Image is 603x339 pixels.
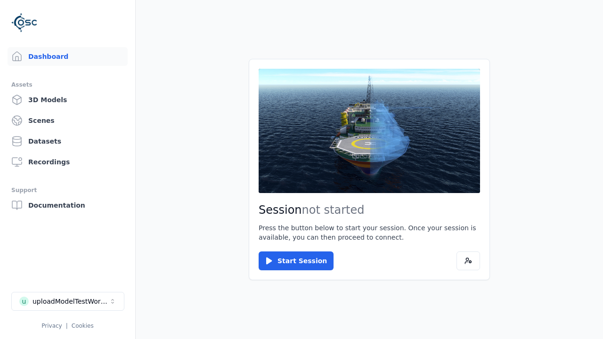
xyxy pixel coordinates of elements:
h2: Session [259,202,480,218]
div: Support [11,185,124,196]
span: not started [302,203,365,217]
a: Cookies [72,323,94,329]
a: Documentation [8,196,128,215]
a: Privacy [41,323,62,329]
button: Start Session [259,251,334,270]
img: Logo [11,9,38,36]
a: 3D Models [8,90,128,109]
button: Select a workspace [11,292,124,311]
div: Assets [11,79,124,90]
p: Press the button below to start your session. Once your session is available, you can then procee... [259,223,480,242]
div: uploadModelTestWorkspace [33,297,109,306]
a: Datasets [8,132,128,151]
a: Recordings [8,153,128,171]
div: u [19,297,29,306]
span: | [66,323,68,329]
a: Dashboard [8,47,128,66]
a: Scenes [8,111,128,130]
